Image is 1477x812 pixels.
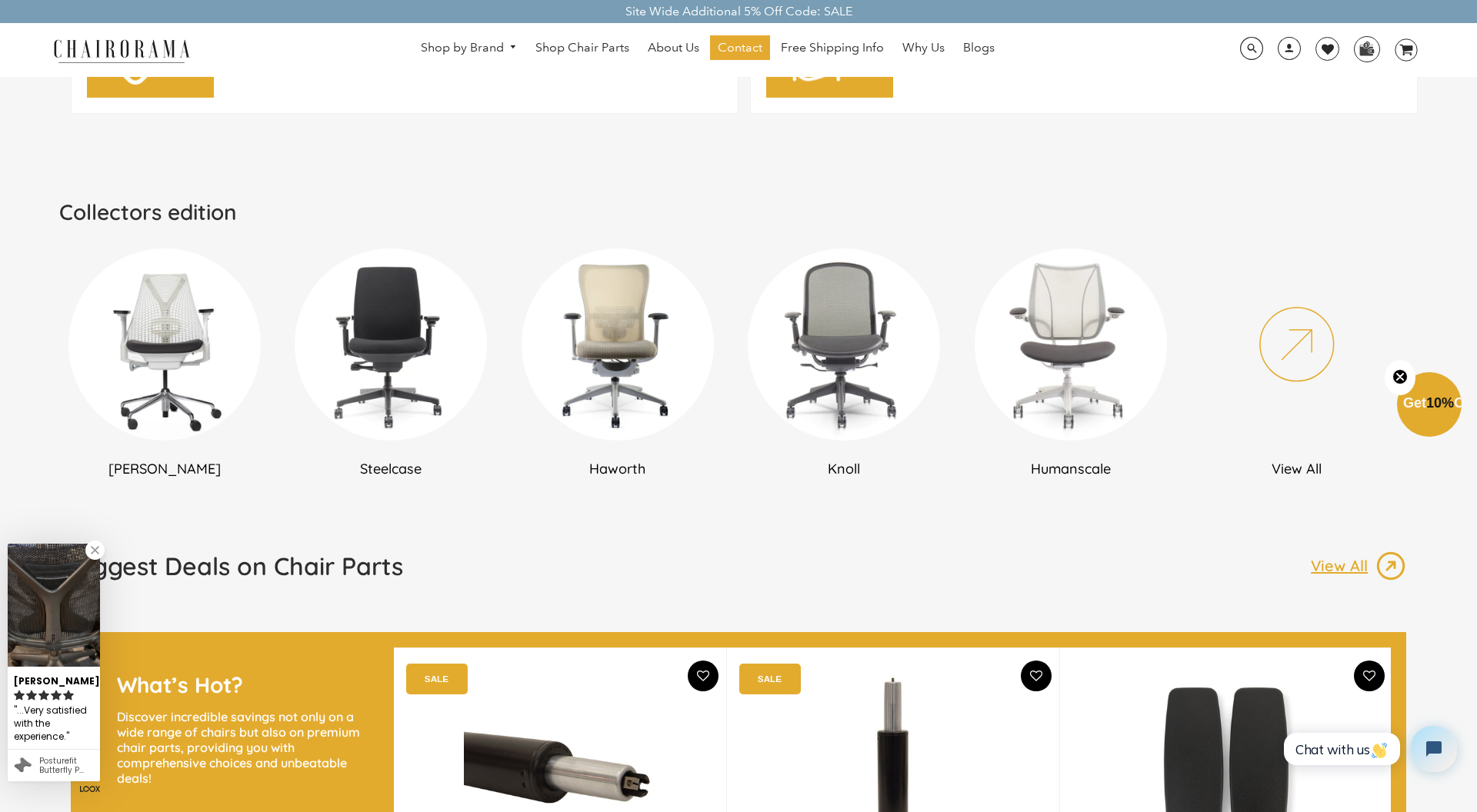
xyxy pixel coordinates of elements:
img: image_13.png [1375,551,1406,581]
span: Get Off [1403,395,1474,411]
span: 10% [1426,395,1454,411]
div: Posturefit Butterfly Pad Replacement For Herman Miller Aeron Size A,B,C [39,757,94,775]
h2: Humanscale [965,460,1175,478]
img: New_Project_2_6ea3accc-6ca5-46b8-b704-7bcc153a80af_300x300.png [1201,248,1393,441]
span: Blogs [963,40,995,56]
img: DSC_0302_360x_6e80a80c-f46d-4795-927b-5d2184506fe0_300x300.webp [295,248,487,441]
a: Humanscale [965,248,1175,478]
h2: [PERSON_NAME] [59,460,270,478]
a: Steelcase [285,248,496,478]
span: About Us [648,40,699,56]
a: Knoll [738,248,949,478]
a: Shop by Brand [413,36,525,60]
div: [PERSON_NAME] [14,669,94,688]
a: About Us [640,35,707,60]
a: [PERSON_NAME] [59,248,270,478]
a: View All [1311,551,1406,581]
span: Free Shipping Info [781,40,884,56]
svg: rating icon full [26,690,37,701]
a: Contact [710,35,770,60]
span: Shop Chair Parts [535,40,629,56]
img: DSC_0009_360x_0c74c2c9-ada6-4bf5-a92a-d09ed509ee4d_300x300.webp [522,248,714,441]
h2: Steelcase [285,460,496,478]
img: chairorama [45,37,198,64]
img: WhatsApp_Image_2024-07-12_at_16.23.01.webp [1355,37,1379,60]
img: New_Project_1_a3282e8e-9a3b-4ba3-9537-0120933242cf_300x300.png [68,248,261,441]
h2: View All [1192,460,1402,478]
a: Blogs [955,35,1002,60]
nav: DesktopNavigation [264,35,1152,64]
button: Close teaser [1385,360,1415,395]
p: Discover incredible savings not only on a wide range of chairs but also on premium chair parts, p... [117,709,362,786]
span: Why Us [902,40,945,56]
a: Free Shipping Info [773,35,892,60]
button: Add To Wishlist [1354,661,1385,691]
h2: What’s Hot? [117,671,362,698]
svg: rating icon full [38,690,49,701]
iframe: Tidio Chat [1267,713,1470,785]
a: Biggest Deals on Chair Parts [71,551,403,594]
h1: Biggest Deals on Chair Parts [71,551,403,581]
svg: rating icon full [63,690,74,701]
img: DSC_6648_360x_b06c3dee-c9de-4039-a109-abe52bcda104_300x300.webp [748,248,940,441]
h2: Knoll [738,460,949,478]
div: ...Very satisfied with the experience. [14,703,94,745]
button: Add To Wishlist [1021,661,1052,691]
span: Contact [718,40,762,56]
svg: rating icon full [51,690,62,701]
h2: Haworth [512,460,723,478]
svg: rating icon full [14,690,25,701]
a: Shop Chair Parts [528,35,637,60]
h2: Collectors edition [59,198,1418,225]
p: View All [1311,556,1375,576]
img: DSC_6036-min_360x_bcd95d38-0996-4c89-acee-1464bee9fefc_300x300.webp [975,248,1167,441]
text: SALE [425,674,448,684]
button: Add To Wishlist [688,661,718,691]
a: View All [1192,248,1402,478]
a: Haworth [512,248,723,478]
a: Why Us [895,35,952,60]
div: Get10%OffClose teaser [1397,374,1462,438]
text: SALE [758,674,782,684]
img: Charles D. review of Posturefit Butterfly Pad Replacement For Herman Miller Aeron Size A,B,C [8,544,100,667]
